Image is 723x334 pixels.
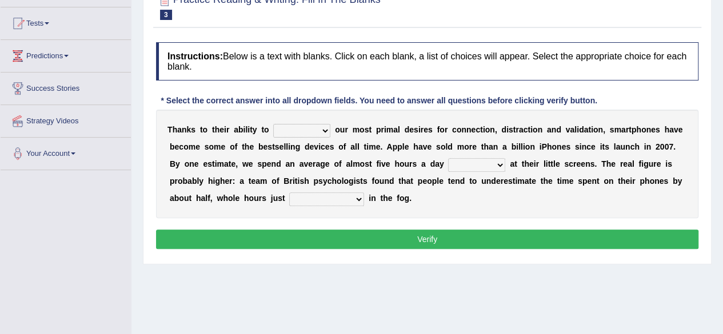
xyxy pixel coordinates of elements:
[174,142,179,151] b: e
[271,159,276,168] b: n
[574,125,577,134] b: l
[290,159,295,168] b: n
[530,142,535,151] b: n
[581,142,586,151] b: n
[514,159,517,168] b: t
[614,142,616,151] b: l
[441,142,446,151] b: o
[258,142,263,151] b: b
[346,159,350,168] b: a
[178,176,183,186] b: o
[418,125,421,134] b: i
[167,125,173,134] b: T
[629,125,632,134] b: t
[253,125,257,134] b: y
[339,159,342,168] b: f
[338,142,343,151] b: o
[421,125,424,134] b: r
[405,142,409,151] b: e
[376,142,380,151] b: e
[185,159,190,168] b: o
[524,159,529,168] b: h
[334,159,339,168] b: o
[369,125,372,134] b: t
[189,142,195,151] b: m
[669,142,673,151] b: 7
[226,125,229,134] b: r
[386,159,390,168] b: e
[448,142,453,151] b: d
[480,125,483,134] b: t
[1,105,131,134] a: Strategy Videos
[207,159,212,168] b: s
[1,73,131,101] a: Success Stories
[224,125,226,134] b: i
[436,142,441,151] b: s
[234,125,238,134] b: a
[644,159,649,168] b: g
[365,159,369,168] b: s
[290,142,295,151] b: n
[314,142,318,151] b: v
[376,125,381,134] b: p
[409,159,412,168] b: r
[481,142,484,151] b: t
[229,159,231,168] b: t
[620,142,625,151] b: u
[427,142,432,151] b: e
[485,125,490,134] b: o
[556,159,560,168] b: e
[364,142,366,151] b: t
[561,142,566,151] b: e
[424,125,428,134] b: e
[173,125,178,134] b: h
[386,125,393,134] b: m
[247,125,250,134] b: i
[513,125,516,134] b: t
[205,142,209,151] b: s
[466,125,472,134] b: n
[669,125,674,134] b: a
[262,159,267,168] b: p
[263,142,267,151] b: e
[217,159,223,168] b: m
[502,142,507,151] b: a
[510,159,514,168] b: a
[214,142,221,151] b: m
[501,125,506,134] b: d
[530,125,533,134] b: i
[428,125,433,134] b: s
[610,125,614,134] b: s
[591,142,596,151] b: e
[1,40,131,69] a: Predictions
[537,125,542,134] b: n
[272,142,275,151] b: t
[156,230,698,249] button: Verify
[630,142,634,151] b: c
[250,125,253,134] b: t
[352,125,359,134] b: m
[566,142,570,151] b: s
[569,159,573,168] b: c
[577,125,579,134] b: i
[541,142,546,151] b: P
[656,159,661,168] b: e
[355,142,357,151] b: l
[212,125,215,134] b: t
[413,142,418,151] b: h
[215,125,220,134] b: h
[519,125,524,134] b: a
[673,142,676,151] b: .
[440,159,444,168] b: y
[235,142,238,151] b: f
[1,138,131,166] a: Your Account
[245,125,247,134] b: l
[575,142,580,151] b: s
[476,125,480,134] b: c
[552,142,557,151] b: o
[224,159,229,168] b: a
[593,125,598,134] b: o
[194,159,199,168] b: e
[414,125,418,134] b: s
[525,142,530,151] b: o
